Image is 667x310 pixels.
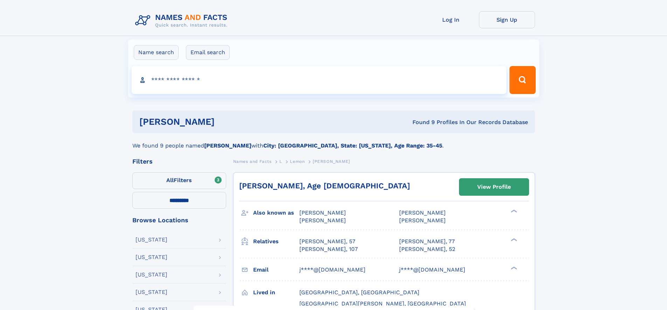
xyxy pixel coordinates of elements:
h3: Relatives [253,236,299,247]
a: Lemon [290,157,305,166]
div: [US_STATE] [136,254,167,260]
div: [US_STATE] [136,272,167,277]
a: [PERSON_NAME], 107 [299,245,358,253]
b: [PERSON_NAME] [204,142,251,149]
label: Email search [186,45,230,60]
span: [PERSON_NAME] [313,159,350,164]
div: [US_STATE] [136,289,167,295]
a: View Profile [459,179,529,195]
div: Browse Locations [132,217,226,223]
div: Filters [132,158,226,165]
b: City: [GEOGRAPHIC_DATA], State: [US_STATE], Age Range: 35-45 [263,142,442,149]
div: Found 9 Profiles In Our Records Database [313,118,528,126]
h3: Also known as [253,207,299,219]
span: L [279,159,282,164]
h3: Email [253,264,299,276]
div: View Profile [477,179,511,195]
span: [PERSON_NAME] [399,217,446,224]
a: [PERSON_NAME], 52 [399,245,455,253]
a: [PERSON_NAME], Age [DEMOGRAPHIC_DATA] [239,181,410,190]
span: Lemon [290,159,305,164]
input: search input [132,66,507,94]
span: All [166,177,174,183]
a: L [279,157,282,166]
button: Search Button [509,66,535,94]
h1: [PERSON_NAME] [139,117,314,126]
span: [PERSON_NAME] [299,217,346,224]
span: [PERSON_NAME] [299,209,346,216]
span: [GEOGRAPHIC_DATA][PERSON_NAME], [GEOGRAPHIC_DATA] [299,300,466,307]
span: [GEOGRAPHIC_DATA], [GEOGRAPHIC_DATA] [299,289,419,296]
img: Logo Names and Facts [132,11,233,30]
div: ❯ [509,266,517,270]
div: ❯ [509,209,517,214]
label: Name search [134,45,179,60]
a: [PERSON_NAME], 77 [399,238,455,245]
a: Names and Facts [233,157,272,166]
a: [PERSON_NAME], 57 [299,238,355,245]
a: Log In [423,11,479,28]
span: [PERSON_NAME] [399,209,446,216]
h3: Lived in [253,287,299,298]
div: ❯ [509,237,517,242]
div: [US_STATE] [136,237,167,243]
label: Filters [132,172,226,189]
a: Sign Up [479,11,535,28]
div: We found 9 people named with . [132,133,535,150]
